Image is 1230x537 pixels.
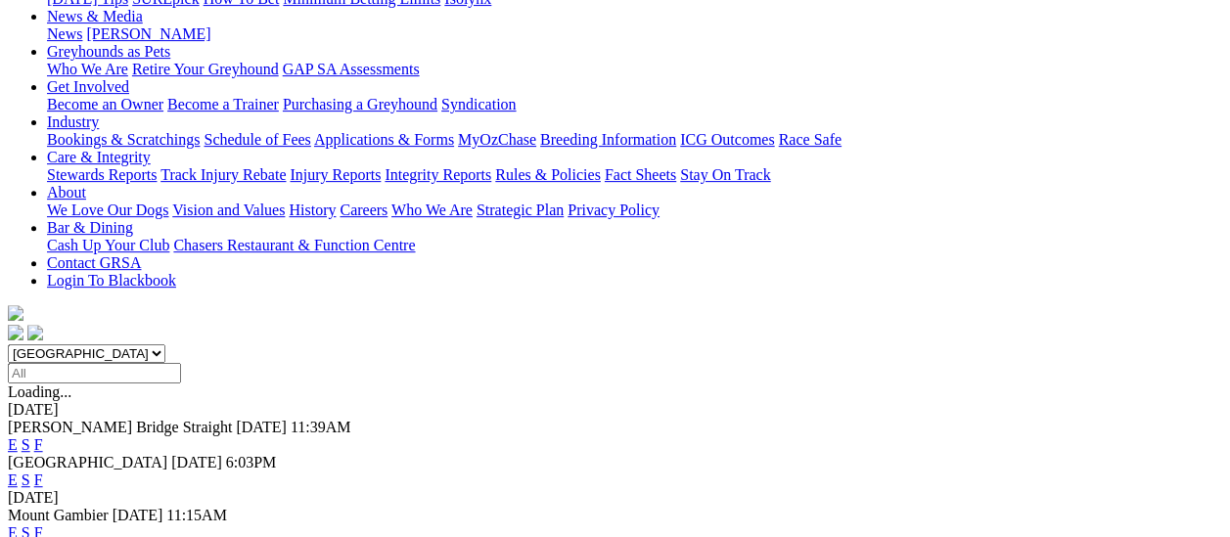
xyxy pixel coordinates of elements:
[441,96,516,112] a: Syndication
[8,454,167,470] span: [GEOGRAPHIC_DATA]
[458,131,536,148] a: MyOzChase
[778,131,841,148] a: Race Safe
[34,436,43,453] a: F
[340,201,387,218] a: Careers
[172,201,285,218] a: Vision and Values
[47,25,82,42] a: News
[47,166,1222,184] div: Care & Integrity
[289,201,336,218] a: History
[8,363,181,383] input: Select date
[47,219,133,236] a: Bar & Dining
[8,419,232,435] span: [PERSON_NAME] Bridge Straight
[167,96,279,112] a: Become a Trainer
[22,436,30,453] a: S
[680,131,774,148] a: ICG Outcomes
[47,96,1222,113] div: Get Involved
[113,507,163,523] span: [DATE]
[47,237,1222,254] div: Bar & Dining
[173,237,415,253] a: Chasers Restaurant & Function Centre
[204,131,310,148] a: Schedule of Fees
[47,61,1222,78] div: Greyhounds as Pets
[47,166,157,183] a: Stewards Reports
[283,61,420,77] a: GAP SA Assessments
[540,131,676,148] a: Breeding Information
[47,61,128,77] a: Who We Are
[8,401,1222,419] div: [DATE]
[47,25,1222,43] div: News & Media
[8,325,23,340] img: facebook.svg
[47,184,86,201] a: About
[8,471,18,488] a: E
[226,454,277,470] span: 6:03PM
[47,43,170,60] a: Greyhounds as Pets
[8,436,18,453] a: E
[171,454,222,470] span: [DATE]
[47,78,129,95] a: Get Involved
[605,166,676,183] a: Fact Sheets
[34,471,43,488] a: F
[47,96,163,112] a: Become an Owner
[166,507,227,523] span: 11:15AM
[47,131,1222,149] div: Industry
[236,419,287,435] span: [DATE]
[47,201,168,218] a: We Love Our Dogs
[47,131,200,148] a: Bookings & Scratchings
[8,507,109,523] span: Mount Gambier
[47,201,1222,219] div: About
[680,166,770,183] a: Stay On Track
[391,201,473,218] a: Who We Are
[568,201,660,218] a: Privacy Policy
[8,489,1222,507] div: [DATE]
[47,272,176,289] a: Login To Blackbook
[290,166,381,183] a: Injury Reports
[160,166,286,183] a: Track Injury Rebate
[477,201,564,218] a: Strategic Plan
[132,61,279,77] a: Retire Your Greyhound
[27,325,43,340] img: twitter.svg
[47,113,99,130] a: Industry
[495,166,601,183] a: Rules & Policies
[283,96,437,112] a: Purchasing a Greyhound
[47,254,141,271] a: Contact GRSA
[8,305,23,321] img: logo-grsa-white.png
[8,383,71,400] span: Loading...
[47,149,151,165] a: Care & Integrity
[86,25,210,42] a: [PERSON_NAME]
[47,237,169,253] a: Cash Up Your Club
[291,419,351,435] span: 11:39AM
[22,471,30,488] a: S
[385,166,491,183] a: Integrity Reports
[47,8,143,24] a: News & Media
[314,131,454,148] a: Applications & Forms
